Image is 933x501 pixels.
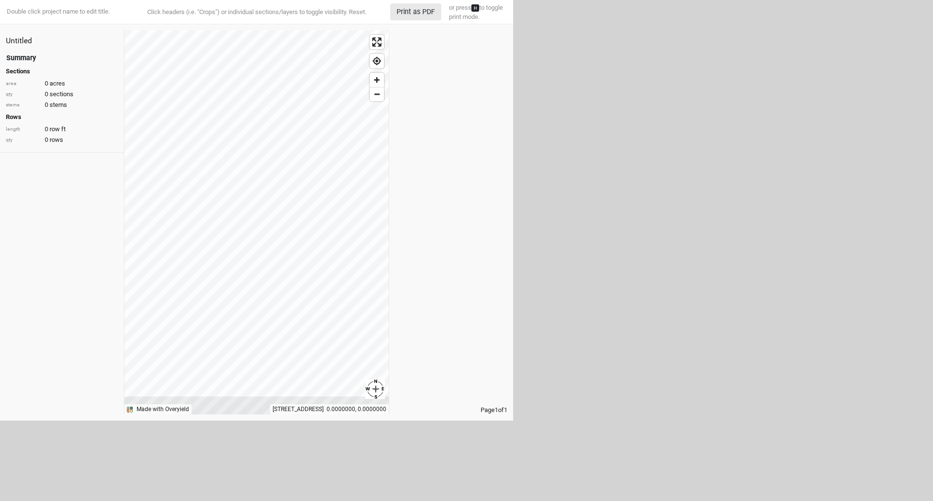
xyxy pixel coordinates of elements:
div: stems [6,102,40,109]
div: area [6,80,40,87]
button: Zoom out [370,87,384,101]
div: Made with Overyield [137,405,189,414]
div: 0 [6,125,118,134]
span: sections [50,90,73,99]
kbd: H [471,4,479,12]
div: 0 [6,101,118,109]
div: qty [6,91,40,98]
span: stems [50,101,67,109]
div: 0 [6,136,118,144]
h4: Sections [6,68,118,75]
span: rows [50,136,63,144]
button: Print as PDF [390,3,441,20]
span: row ft [50,125,66,134]
button: Enter fullscreen [370,35,384,49]
div: qty [6,137,40,144]
div: Untitled [6,36,118,47]
div: Double click project name to edit title. [5,7,110,16]
canvas: Map [124,30,389,415]
h4: Rows [6,113,118,121]
button: Zoom in [370,73,384,87]
div: Page 1 of 1 [389,406,513,415]
span: acres [50,79,65,88]
div: Click headers (i.e. "Crops") or individual sections/layers to toggle visibility. [128,7,385,17]
div: [STREET_ADDRESS] 0.0000000, 0.0000000 [270,404,389,415]
div: length [6,126,40,133]
button: Find my location [370,54,384,68]
div: 0 [6,90,118,99]
div: 0 [6,79,118,88]
div: Summary [6,53,36,63]
button: Reset. [349,7,366,17]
